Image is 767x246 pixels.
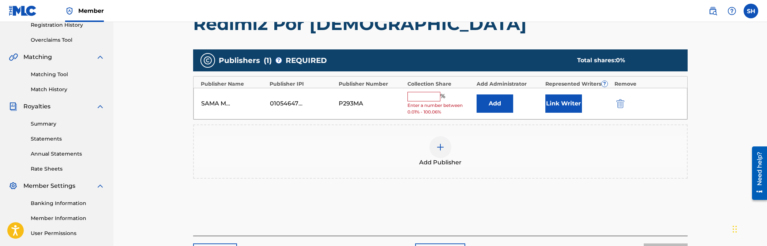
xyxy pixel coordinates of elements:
iframe: Chat Widget [730,211,767,246]
div: Drag [733,218,737,240]
a: Statements [31,135,105,143]
img: help [727,7,736,15]
span: REQUIRED [286,55,327,66]
span: 0 % [616,57,625,64]
iframe: Resource Center [747,134,767,212]
img: publishers [203,56,212,65]
a: Annual Statements [31,150,105,158]
img: MLC Logo [9,5,37,16]
span: ? [602,81,608,87]
a: User Permissions [31,230,105,237]
span: Member [78,7,104,15]
a: Banking Information [31,200,105,207]
a: Summary [31,120,105,128]
img: 12a2ab48e56ec057fbd8.svg [616,99,624,108]
span: Royalties [23,102,50,111]
img: add [436,143,445,152]
button: Add [477,94,513,113]
a: Public Search [706,4,720,18]
span: % [440,92,447,101]
div: Publisher IPI [270,80,335,88]
div: Help [725,4,739,18]
a: Overclaims Tool [31,36,105,44]
img: expand [96,182,105,190]
img: expand [96,102,105,111]
div: Publisher Name [201,80,266,88]
a: Member Information [31,215,105,222]
span: ? [276,57,282,63]
a: Match History [31,86,105,93]
span: Add Publisher [419,158,462,167]
span: Publishers [219,55,260,66]
div: Collection Share [407,80,473,88]
div: User Menu [744,4,758,18]
img: Matching [9,53,18,61]
img: expand [96,53,105,61]
div: Add Administrator [477,80,542,88]
a: Registration History [31,21,105,29]
h1: Redimi2 Por [DEMOGRAPHIC_DATA] [193,13,688,35]
img: Royalties [9,102,18,111]
img: Member Settings [9,182,18,190]
img: Top Rightsholder [65,7,74,15]
div: Represented Writers [545,80,611,88]
div: Remove [614,80,680,88]
div: Total shares: [577,56,673,65]
div: Publisher Number [339,80,404,88]
a: Matching Tool [31,71,105,78]
span: Member Settings [23,182,75,190]
span: Enter a number between 0.01% - 100.06% [407,102,473,115]
a: Rate Sheets [31,165,105,173]
span: ( 1 ) [264,55,272,66]
span: Matching [23,53,52,61]
button: Link Writer [545,94,582,113]
img: search [708,7,717,15]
